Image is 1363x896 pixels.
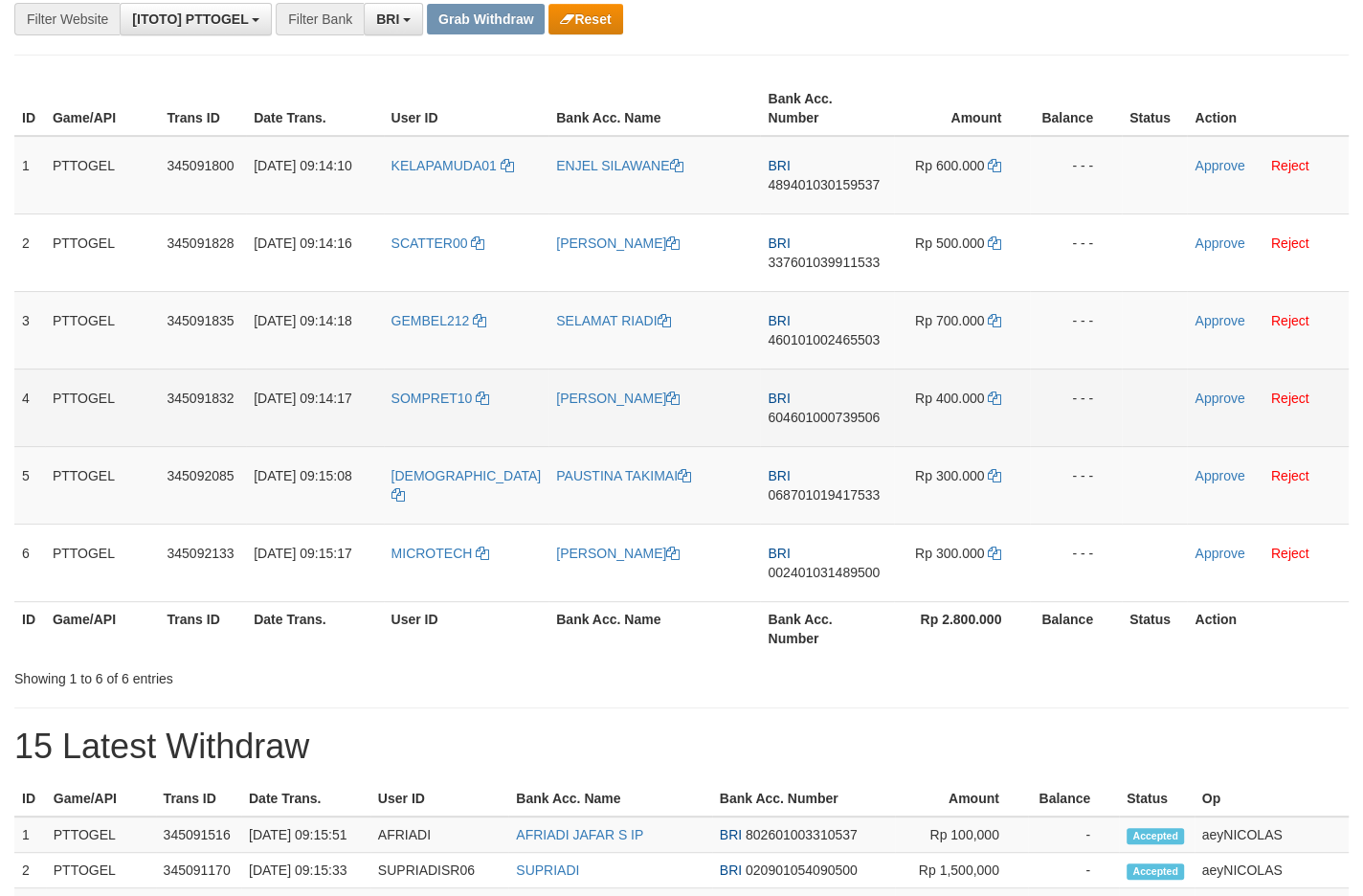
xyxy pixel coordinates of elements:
[988,391,1001,406] a: Copy 400000 to clipboard
[988,468,1001,483] a: Copy 300000 to clipboard
[241,817,370,853] td: [DATE] 09:15:51
[988,546,1001,561] a: Copy 300000 to clipboard
[1195,391,1244,406] a: Approve
[427,4,545,34] button: Grab Withdraw
[516,827,643,842] a: AFRIADI JAFAR S IP
[1271,158,1309,173] a: Reject
[1195,313,1244,328] a: Approve
[45,524,160,601] td: PTTOGEL
[915,235,984,251] span: Rp 500.000
[1028,853,1119,888] td: -
[159,81,246,136] th: Trans ID
[516,862,579,878] a: SUPRIADI
[246,81,383,136] th: Date Trans.
[760,601,894,656] th: Bank Acc. Number
[14,291,45,369] td: 3
[556,235,680,251] a: [PERSON_NAME]
[720,827,742,842] span: BRI
[45,81,160,136] th: Game/API
[1028,817,1119,853] td: -
[132,11,248,27] span: [ITOTO] PTTOGEL
[760,81,894,136] th: Bank Acc. Number
[167,468,234,483] span: 345092085
[768,235,790,251] span: BRI
[14,817,46,853] td: 1
[1271,313,1309,328] a: Reject
[768,546,790,561] span: BRI
[14,853,46,888] td: 2
[548,601,760,656] th: Bank Acc. Name
[768,313,790,328] span: BRI
[768,487,880,503] span: Copy 068701019417533 to clipboard
[1030,446,1122,524] td: - - -
[370,853,508,888] td: SUPRIADISR06
[167,391,234,406] span: 345091832
[556,391,680,406] a: [PERSON_NAME]
[14,661,553,688] div: Showing 1 to 6 of 6 entries
[14,3,120,35] div: Filter Website
[746,827,858,842] span: Copy 802601003310537 to clipboard
[712,781,896,817] th: Bank Acc. Number
[14,601,45,656] th: ID
[556,313,670,328] a: SELAMAT RIADI
[508,781,711,817] th: Bank Acc. Name
[1030,369,1122,446] td: - - -
[167,313,234,328] span: 345091835
[241,853,370,888] td: [DATE] 09:15:33
[895,781,1027,817] th: Amount
[45,213,160,291] td: PTTOGEL
[1195,853,1349,888] td: aeyNICOLAS
[768,158,790,173] span: BRI
[1271,468,1309,483] a: Reject
[391,546,490,561] a: MICROTECH
[768,565,880,580] span: Copy 002401031489500 to clipboard
[746,862,858,878] span: Copy 020901054090500 to clipboard
[768,468,790,483] span: BRI
[1195,546,1244,561] a: Approve
[556,546,680,561] a: [PERSON_NAME]
[384,81,549,136] th: User ID
[159,601,246,656] th: Trans ID
[988,313,1001,328] a: Copy 700000 to clipboard
[1030,524,1122,601] td: - - -
[1195,158,1244,173] a: Approve
[120,3,272,35] button: [ITOTO] PTTOGEL
[391,391,473,406] span: SOMPRET10
[768,177,880,192] span: Copy 489401030159537 to clipboard
[14,524,45,601] td: 6
[720,862,742,878] span: BRI
[894,601,1030,656] th: Rp 2.800.000
[391,468,542,483] span: [DEMOGRAPHIC_DATA]
[370,817,508,853] td: AFRIADI
[46,781,156,817] th: Game/API
[254,235,351,251] span: [DATE] 09:14:16
[254,468,351,483] span: [DATE] 09:15:08
[894,81,1030,136] th: Amount
[14,213,45,291] td: 2
[45,291,160,369] td: PTTOGEL
[915,391,984,406] span: Rp 400.000
[391,313,487,328] a: GEMBEL212
[1119,781,1195,817] th: Status
[14,136,45,214] td: 1
[1030,81,1122,136] th: Balance
[14,81,45,136] th: ID
[364,3,423,35] button: BRI
[45,601,160,656] th: Game/API
[1195,235,1244,251] a: Approve
[1030,601,1122,656] th: Balance
[156,781,241,817] th: Trans ID
[915,313,984,328] span: Rp 700.000
[14,728,1349,766] h1: 15 Latest Withdraw
[370,781,508,817] th: User ID
[156,817,241,853] td: 345091516
[1127,863,1184,880] span: Accepted
[241,781,370,817] th: Date Trans.
[768,391,790,406] span: BRI
[988,158,1001,173] a: Copy 600000 to clipboard
[391,235,468,251] span: SCATTER00
[895,817,1027,853] td: Rp 100,000
[254,546,351,561] span: [DATE] 09:15:17
[1195,468,1244,483] a: Approve
[768,332,880,347] span: Copy 460101002465503 to clipboard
